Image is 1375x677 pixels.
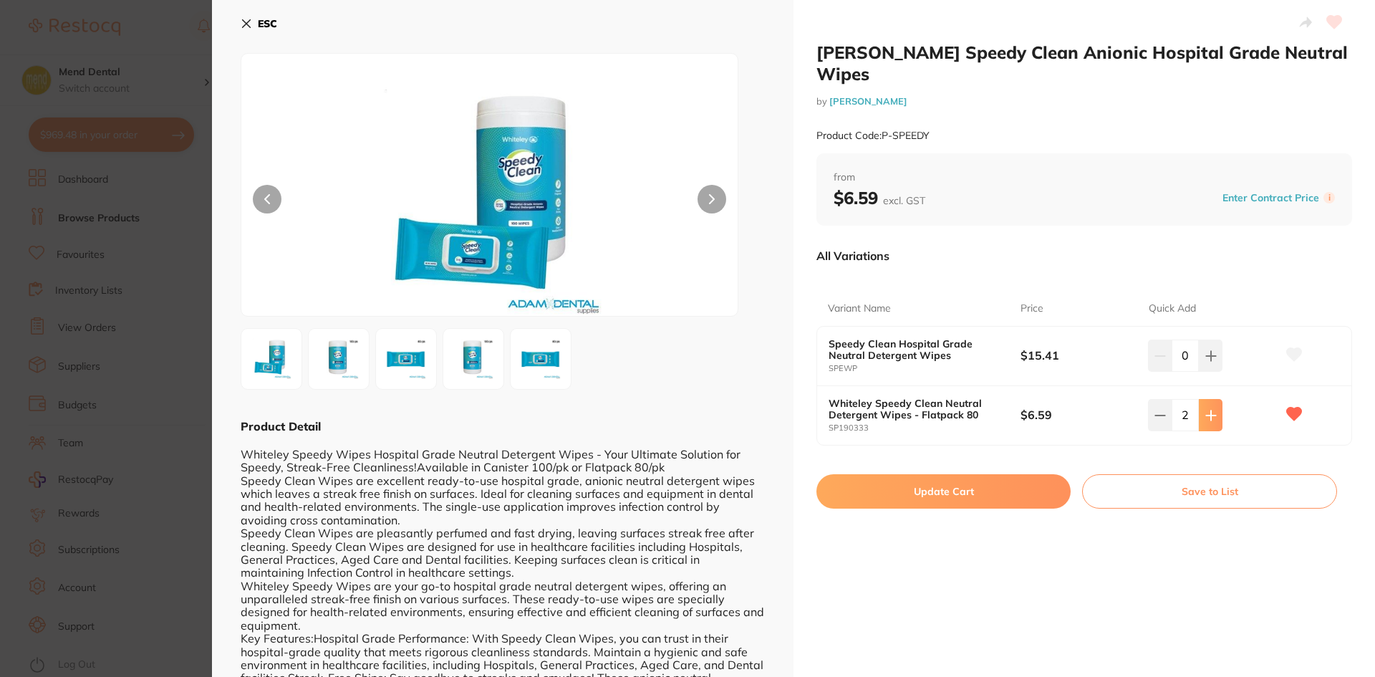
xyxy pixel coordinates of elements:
[246,333,297,385] img: RURZLmpwZw
[258,17,277,30] b: ESC
[515,333,566,385] img: MzMzLmpwZw
[816,96,1352,107] small: by
[1149,302,1196,316] p: Quick Add
[829,338,1001,361] b: Speedy Clean Hospital Grade Neutral Detergent Wipes
[816,474,1071,509] button: Update Cart
[829,398,1001,421] b: Whiteley Speedy Clean Neutral Detergent Wipes - Flatpack 80
[1021,347,1136,363] b: $15.41
[828,302,891,316] p: Variant Name
[1323,192,1335,203] label: i
[1021,407,1136,423] b: $6.59
[1021,302,1043,316] p: Price
[241,11,277,36] button: ESC
[816,249,889,263] p: All Variations
[241,419,321,433] b: Product Detail
[313,333,365,385] img: LmpwZw
[380,333,432,385] img: MzMzLmpwZw
[829,364,1021,373] small: SPEWP
[1082,474,1337,509] button: Save to List
[816,42,1352,85] h2: [PERSON_NAME] Speedy Clean Anionic Hospital Grade Neutral Wipes
[341,90,639,316] img: RURZLmpwZw
[448,333,499,385] img: LmpwZw
[829,423,1021,433] small: SP190333
[834,187,925,208] b: $6.59
[1218,191,1323,205] button: Enter Contract Price
[829,95,907,107] a: [PERSON_NAME]
[816,130,930,142] small: Product Code: P-SPEEDY
[834,171,1335,185] span: from
[883,194,925,207] span: excl. GST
